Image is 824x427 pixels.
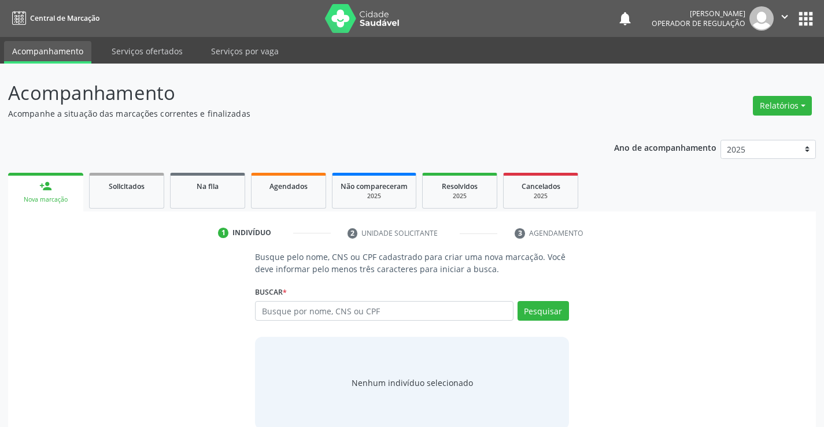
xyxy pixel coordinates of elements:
[341,181,408,191] span: Não compareceram
[8,107,574,120] p: Acompanhe a situação das marcações correntes e finalizadas
[512,192,570,200] div: 2025
[218,228,228,238] div: 1
[269,181,308,191] span: Agendados
[197,181,219,191] span: Na fila
[4,41,91,64] a: Acompanhamento
[255,301,513,321] input: Busque por nome, CNS ou CPF
[341,192,408,200] div: 2025
[109,181,145,191] span: Solicitados
[30,13,99,23] span: Central de Marcação
[39,180,52,192] div: person_add
[617,10,633,27] button: notifications
[518,301,569,321] button: Pesquisar
[203,41,287,61] a: Serviços por vaga
[232,228,271,238] div: Indivíduo
[614,140,716,154] p: Ano de acompanhamento
[352,377,473,389] div: Nenhum indivíduo selecionado
[749,6,774,31] img: img
[104,41,191,61] a: Serviços ofertados
[8,9,99,28] a: Central de Marcação
[255,283,287,301] label: Buscar
[778,10,791,23] i: 
[796,9,816,29] button: apps
[442,181,478,191] span: Resolvidos
[255,251,568,275] p: Busque pelo nome, CNS ou CPF cadastrado para criar uma nova marcação. Você deve informar pelo men...
[16,195,75,204] div: Nova marcação
[774,6,796,31] button: 
[522,181,560,191] span: Cancelados
[431,192,489,200] div: 2025
[652,9,745,18] div: [PERSON_NAME]
[753,96,812,116] button: Relatórios
[652,18,745,28] span: Operador de regulação
[8,79,574,107] p: Acompanhamento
